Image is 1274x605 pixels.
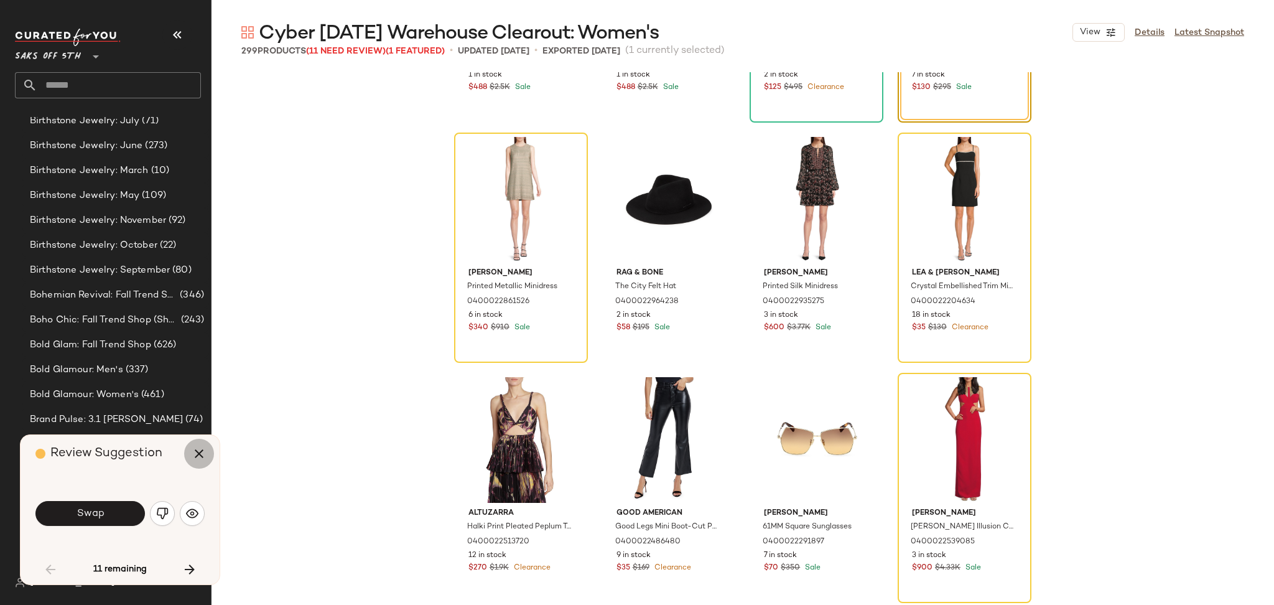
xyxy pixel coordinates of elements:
[784,82,802,93] span: $495
[949,324,988,332] span: Clearance
[607,137,732,263] img: 0400022964238_BLACK
[754,137,879,263] img: 0400022935275
[911,281,1016,293] span: Crystal Embellished Trim Mini Strappy Dress
[30,189,139,203] span: Birthstone Jewelry: May
[468,268,574,279] span: [PERSON_NAME]
[15,578,25,588] img: svg%3e
[30,114,139,128] span: Birthstone Jewelry: July
[1072,23,1125,42] button: View
[764,550,797,561] span: 7 in stock
[183,413,203,427] span: (74)
[902,377,1027,503] img: 0400022539085
[458,377,584,503] img: 0400022513720_MULBERRY
[467,296,529,307] span: 0400022861526
[912,322,926,334] span: $35
[911,537,975,548] span: 0400022539085
[912,550,946,561] span: 3 in stock
[616,550,651,561] span: 9 in stock
[139,114,159,128] span: (71)
[633,563,649,574] span: $169
[491,322,509,334] span: $910
[616,322,630,334] span: $58
[458,137,584,263] img: 0400022861526
[625,44,725,59] span: (1 currently selected)
[151,338,177,352] span: (626)
[30,288,177,302] span: Bohemian Revival: Fall Trend Shop
[468,550,506,561] span: 12 in stock
[802,564,821,572] span: Sale
[170,263,192,278] span: (80)
[386,47,445,56] span: (1 Featured)
[963,564,981,572] span: Sale
[241,26,254,39] img: svg%3e
[15,42,81,65] span: Saks OFF 5TH
[615,522,720,533] span: Good Legs Mini Boot-Cut Pants
[166,213,186,228] span: (92)
[935,563,960,574] span: $4.33K
[468,322,488,334] span: $340
[30,213,166,228] span: Birthstone Jewelry: November
[76,508,104,520] span: Swap
[787,322,811,334] span: $3.77K
[661,83,679,91] span: Sale
[764,268,869,279] span: [PERSON_NAME]
[911,296,975,307] span: 0400022204634
[50,447,162,460] span: Review Suggestion
[513,83,531,91] span: Sale
[30,238,157,253] span: Birthstone Jewelry: October
[912,310,951,321] span: 18 in stock
[30,139,142,153] span: Birthstone Jewelry: June
[616,508,722,519] span: Good American
[490,82,510,93] span: $2.5K
[764,70,798,81] span: 2 in stock
[468,82,487,93] span: $488
[764,563,778,574] span: $70
[241,47,258,56] span: 299
[511,564,551,572] span: Clearance
[781,563,800,574] span: $350
[607,377,732,503] img: 0400022486480_BLACK
[615,537,681,548] span: 0400022486480
[450,44,453,59] span: •
[928,322,947,334] span: $130
[652,324,670,332] span: Sale
[534,44,537,59] span: •
[616,310,651,321] span: 2 in stock
[468,563,487,574] span: $270
[30,388,139,402] span: Bold Glamour: Women's
[30,263,170,278] span: Birthstone Jewelry: September
[615,296,679,307] span: 0400022964238
[139,388,164,402] span: (461)
[512,324,530,332] span: Sale
[616,82,635,93] span: $488
[149,164,170,178] span: (10)
[177,288,204,302] span: (346)
[157,238,177,253] span: (22)
[764,508,869,519] span: [PERSON_NAME]
[467,537,529,548] span: 0400022513720
[813,324,831,332] span: Sale
[179,313,204,327] span: (243)
[123,363,149,377] span: (337)
[468,310,503,321] span: 6 in stock
[763,522,852,533] span: 61MM Square Sunglasses
[763,281,838,293] span: Printed Silk Minidress
[616,70,650,81] span: 1 in stock
[764,82,781,93] span: $125
[912,563,932,574] span: $900
[458,45,529,58] p: updated [DATE]
[468,70,502,81] span: 1 in stock
[616,563,630,574] span: $35
[467,281,557,293] span: Printed Metallic Minidress
[142,139,167,153] span: (273)
[490,563,509,574] span: $1.9K
[306,47,386,56] span: (11 Need Review)
[467,522,572,533] span: Halki Print Pleated Peplum Top
[764,310,798,321] span: 3 in stock
[139,189,166,203] span: (109)
[241,45,445,58] div: Products
[633,322,649,334] span: $195
[156,507,169,520] img: svg%3e
[186,507,198,520] img: svg%3e
[902,137,1027,263] img: 0400022204634_BLACK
